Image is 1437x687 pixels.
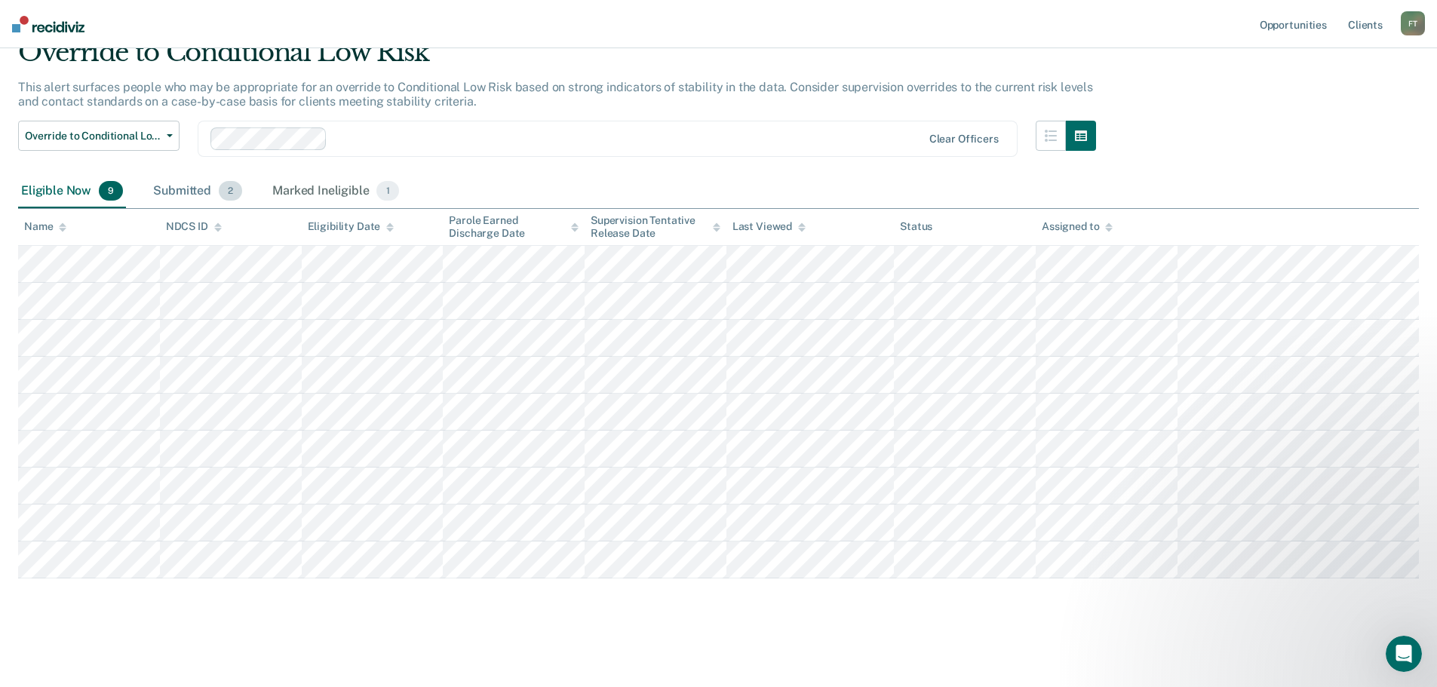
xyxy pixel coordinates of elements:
img: Recidiviz [12,16,84,32]
div: NDCS ID [166,220,222,233]
span: 2 [219,181,242,201]
button: FT [1401,11,1425,35]
span: 1 [376,181,398,201]
div: Eligibility Date [308,220,395,233]
div: Name [24,220,66,233]
button: Override to Conditional Low Risk [18,121,180,151]
div: Marked Ineligible1 [269,175,402,208]
span: 9 [99,181,123,201]
div: Override to Conditional Low Risk [18,37,1096,80]
div: Eligible Now9 [18,175,126,208]
div: Supervision Tentative Release Date [591,214,720,240]
iframe: Intercom live chat [1386,636,1422,672]
span: Override to Conditional Low Risk [25,130,161,143]
div: Status [900,220,932,233]
div: Parole Earned Discharge Date [449,214,579,240]
div: F T [1401,11,1425,35]
div: Submitted2 [150,175,245,208]
div: Assigned to [1042,220,1113,233]
p: This alert surfaces people who may be appropriate for an override to Conditional Low Risk based o... [18,80,1093,109]
div: Clear officers [929,133,999,146]
div: Last Viewed [732,220,806,233]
